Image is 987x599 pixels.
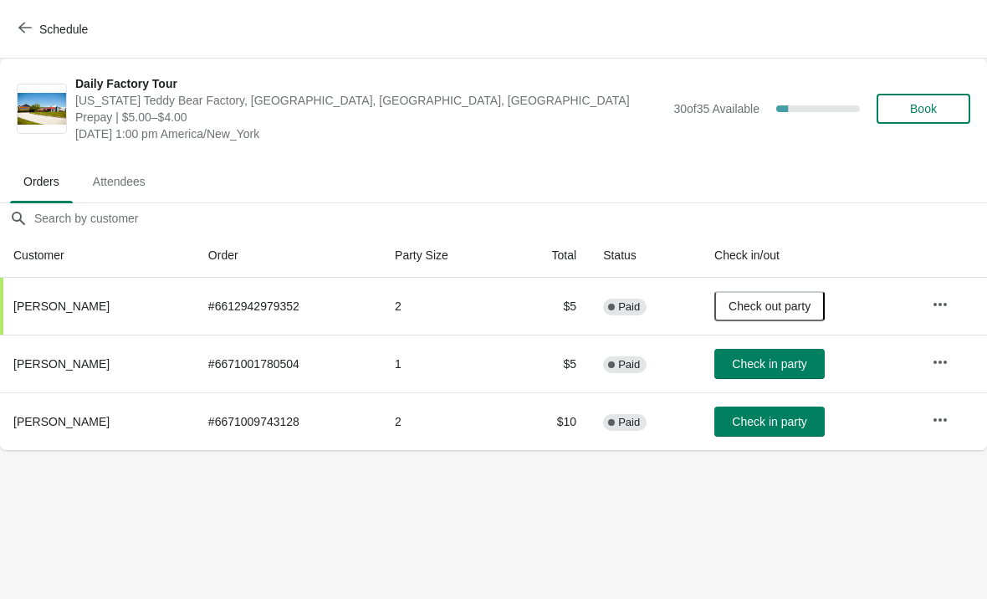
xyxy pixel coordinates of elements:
th: Order [195,233,381,278]
th: Check in/out [701,233,918,278]
img: Daily Factory Tour [18,93,66,125]
input: Search by customer [33,203,987,233]
span: Paid [618,416,640,429]
span: Attendees [79,166,159,197]
span: [PERSON_NAME] [13,357,110,371]
span: Check out party [729,299,811,313]
span: [PERSON_NAME] [13,415,110,428]
td: $10 [509,392,590,450]
td: # 6671001780504 [195,335,381,392]
th: Total [509,233,590,278]
span: Schedule [39,23,88,36]
span: Paid [618,300,640,314]
span: Paid [618,358,640,371]
td: 1 [381,335,509,392]
span: [DATE] 1:00 pm America/New_York [75,125,665,142]
span: [PERSON_NAME] [13,299,110,313]
span: Daily Factory Tour [75,75,665,92]
td: $5 [509,335,590,392]
button: Check in party [714,407,825,437]
td: # 6671009743128 [195,392,381,450]
button: Check in party [714,349,825,379]
td: 2 [381,392,509,450]
span: Orders [10,166,73,197]
button: Schedule [8,14,101,44]
th: Party Size [381,233,509,278]
span: Check in party [732,357,806,371]
td: 2 [381,278,509,335]
span: [US_STATE] Teddy Bear Factory, [GEOGRAPHIC_DATA], [GEOGRAPHIC_DATA], [GEOGRAPHIC_DATA] [75,92,665,109]
td: # 6612942979352 [195,278,381,335]
button: Book [877,94,970,124]
span: Prepay | $5.00–$4.00 [75,109,665,125]
td: $5 [509,278,590,335]
button: Check out party [714,291,825,321]
span: Book [910,102,937,115]
span: Check in party [732,415,806,428]
span: 30 of 35 Available [673,102,759,115]
th: Status [590,233,701,278]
